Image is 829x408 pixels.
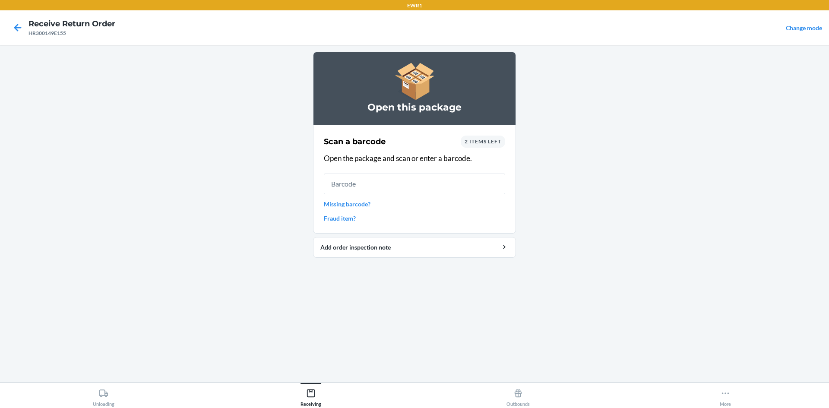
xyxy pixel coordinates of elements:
[301,385,321,407] div: Receiving
[622,383,829,407] button: More
[313,237,516,258] button: Add order inspection note
[506,385,530,407] div: Outbounds
[324,136,386,147] h2: Scan a barcode
[324,199,505,209] a: Missing barcode?
[324,174,505,194] input: Barcode
[324,153,505,164] p: Open the package and scan or enter a barcode.
[786,24,822,32] a: Change mode
[28,18,115,29] h4: Receive Return Order
[720,385,731,407] div: More
[465,138,501,145] span: 2 items left
[324,101,505,114] h3: Open this package
[207,383,414,407] button: Receiving
[28,29,115,37] div: HR300149E155
[320,243,509,252] div: Add order inspection note
[93,385,114,407] div: Unloading
[414,383,622,407] button: Outbounds
[407,2,422,9] p: EWR1
[324,214,505,223] a: Fraud item?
